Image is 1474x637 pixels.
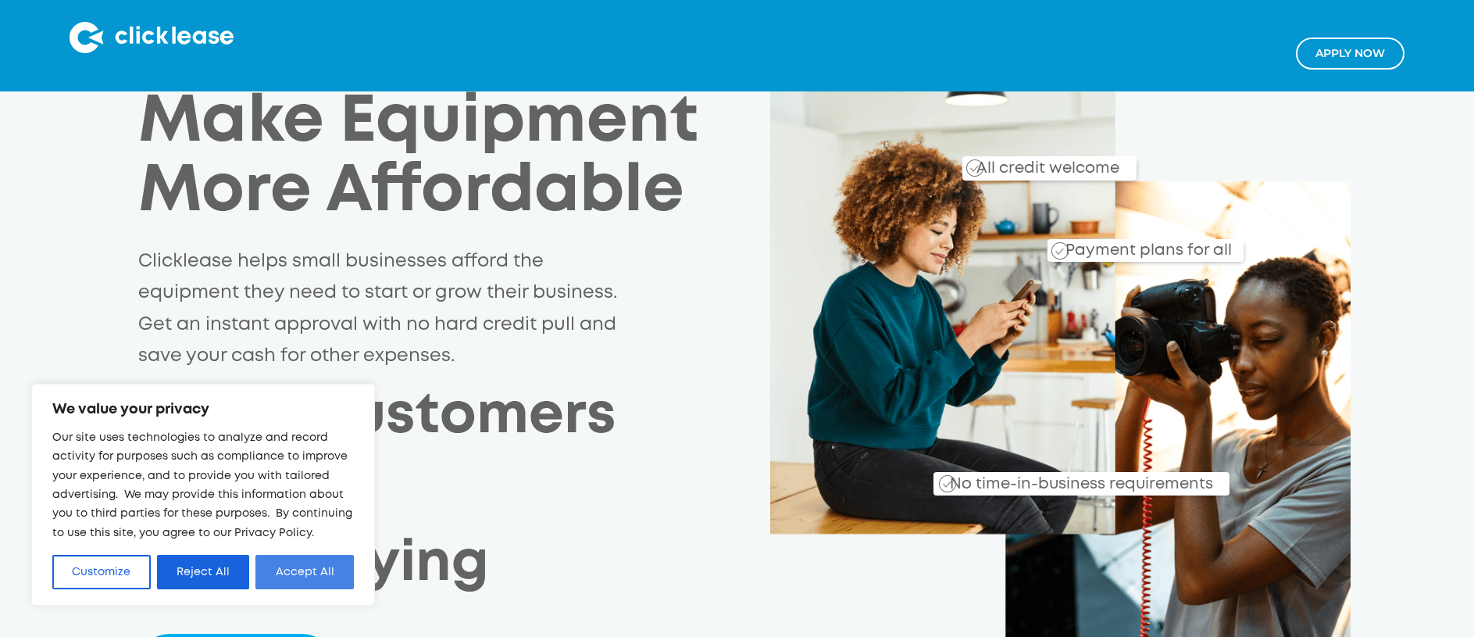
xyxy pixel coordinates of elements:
[1059,230,1232,262] div: Payment plans for all
[915,147,1137,181] div: All credit welcome
[255,555,354,589] button: Accept All
[138,19,727,227] h1: Payment Plans Make Equipment More Affordable
[52,433,352,538] span: Our site uses technologies to analyze and record activity for purposes such as compliance to impr...
[939,475,956,492] img: Checkmark_callout
[70,22,234,53] img: Clicklease logo
[1296,38,1404,70] a: Apply NOw
[52,555,151,589] button: Customize
[138,381,769,603] h2: What Customers Have Been Saying
[157,555,250,589] button: Reject All
[1051,242,1069,259] img: Checkmark_callout
[860,456,1230,496] div: No time-in-business requirements
[52,400,354,419] p: We value your privacy
[31,384,375,606] div: We value your privacy
[138,246,624,373] p: Clicklease helps small businesses afford the equipment they need to start or grow their business....
[966,159,983,177] img: Checkmark_callout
